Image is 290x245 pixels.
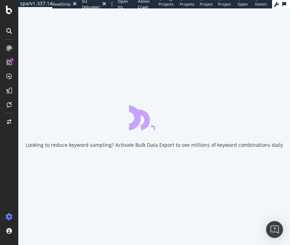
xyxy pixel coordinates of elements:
[200,1,213,12] span: Project Page
[255,1,267,12] span: Admin Page
[238,1,249,12] span: Open in dev
[180,1,194,12] span: Projects List
[129,105,180,130] div: animation
[52,1,71,7] div: ReadOnly:
[26,142,283,149] div: Looking to reduce keyword sampling? Activate Bulk Data Export to see millions of keyword combinat...
[218,1,232,12] span: Project Settings
[266,221,283,238] div: Open Intercom Messenger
